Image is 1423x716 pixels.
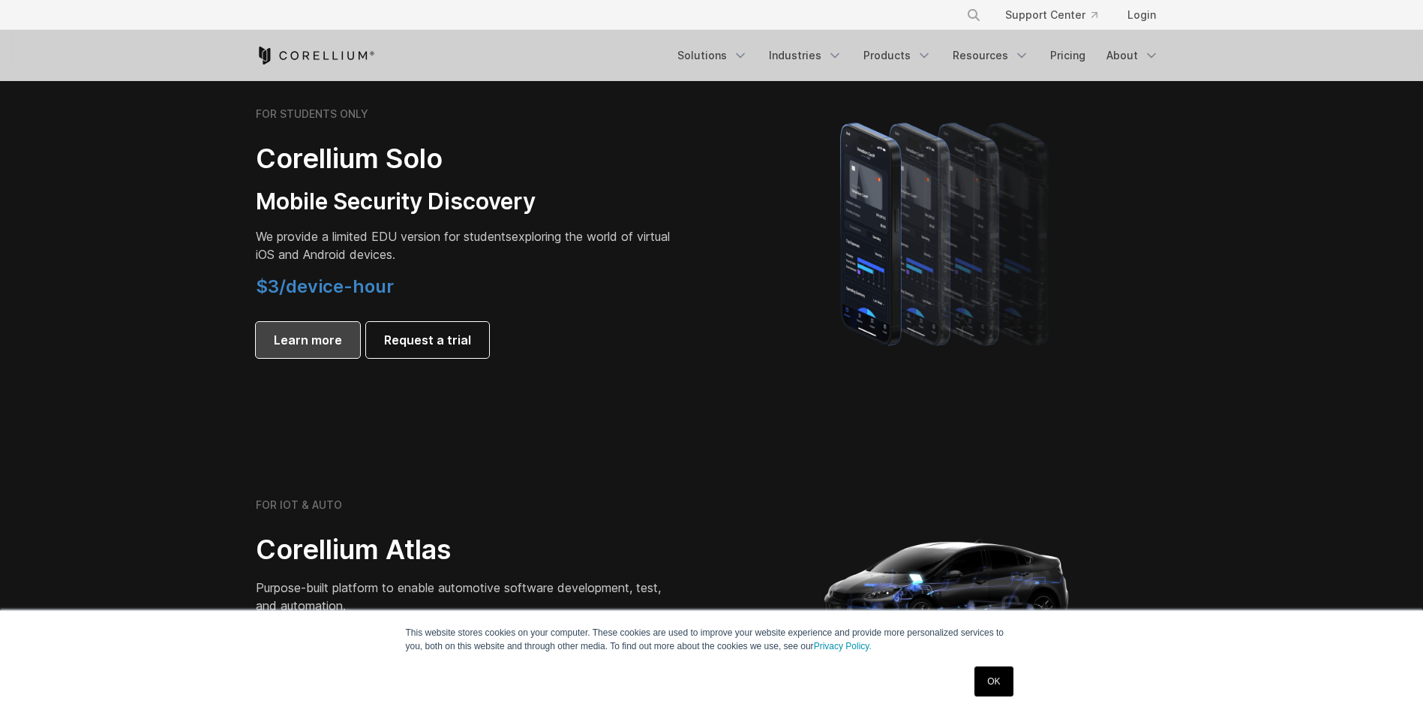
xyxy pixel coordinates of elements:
[993,2,1109,29] a: Support Center
[854,42,941,69] a: Products
[1115,2,1168,29] a: Login
[974,666,1013,696] a: OK
[256,188,676,216] h3: Mobile Security Discovery
[256,580,661,613] span: Purpose-built platform to enable automotive software development, test, and automation.
[406,626,1018,653] p: This website stores cookies on your computer. These cookies are used to improve your website expe...
[668,42,757,69] a: Solutions
[256,227,676,263] p: exploring the world of virtual iOS and Android devices.
[256,533,676,567] h2: Corellium Atlas
[384,331,471,349] span: Request a trial
[960,2,987,29] button: Search
[366,322,489,358] a: Request a trial
[256,322,360,358] a: Learn more
[1041,42,1094,69] a: Pricing
[810,101,1084,364] img: A lineup of four iPhone models becoming more gradient and blurred
[256,107,368,121] h6: FOR STUDENTS ONLY
[256,275,394,297] span: $3/device-hour
[668,42,1168,69] div: Navigation Menu
[256,142,676,176] h2: Corellium Solo
[944,42,1038,69] a: Resources
[760,42,851,69] a: Industries
[256,47,375,65] a: Corellium Home
[1097,42,1168,69] a: About
[256,498,342,512] h6: FOR IOT & AUTO
[274,331,342,349] span: Learn more
[256,229,512,244] span: We provide a limited EDU version for students
[814,641,872,651] a: Privacy Policy.
[948,2,1168,29] div: Navigation Menu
